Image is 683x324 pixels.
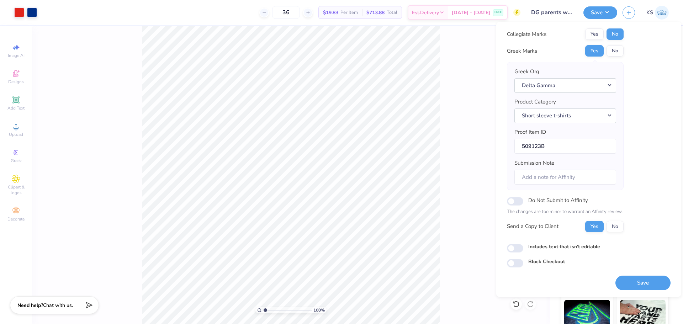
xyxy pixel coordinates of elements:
input: Add a note for Affinity [514,170,616,185]
div: Greek Marks [507,47,537,55]
span: Image AI [8,53,25,58]
span: Chat with us. [43,302,73,309]
span: Total [387,9,397,16]
label: Submission Note [514,159,554,167]
input: – – [272,6,300,19]
span: KS [646,9,653,17]
span: [DATE] - [DATE] [452,9,490,16]
span: Greek [11,158,22,164]
span: Per Item [340,9,358,16]
span: Upload [9,132,23,137]
img: Kath Sales [655,6,669,20]
p: The changes are too minor to warrant an Affinity review. [507,208,624,216]
button: No [607,28,624,40]
button: No [607,221,624,232]
label: Greek Org [514,68,539,76]
label: Block Checkout [528,258,565,265]
button: Short sleeve t-shirts [514,108,616,123]
span: FREE [494,10,502,15]
label: Product Category [514,98,556,106]
span: Decorate [7,216,25,222]
button: Yes [585,221,604,232]
label: Do Not Submit to Affinity [528,196,588,205]
span: $19.83 [323,9,338,16]
strong: Need help? [17,302,43,309]
button: Save [583,6,617,19]
button: Yes [585,28,604,40]
label: Proof Item ID [514,128,546,136]
button: Yes [585,45,604,57]
span: Clipart & logos [4,184,28,196]
span: Est. Delivery [412,9,439,16]
div: Send a Copy to Client [507,222,558,230]
input: Untitled Design [526,5,578,20]
span: Add Text [7,105,25,111]
button: No [607,45,624,57]
div: Collegiate Marks [507,30,546,38]
button: Delta Gamma [514,78,616,93]
span: $713.88 [366,9,385,16]
a: KS [646,6,669,20]
span: Designs [8,79,24,85]
span: 100 % [313,307,325,313]
button: Save [615,276,671,290]
label: Includes text that isn't editable [528,243,600,250]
